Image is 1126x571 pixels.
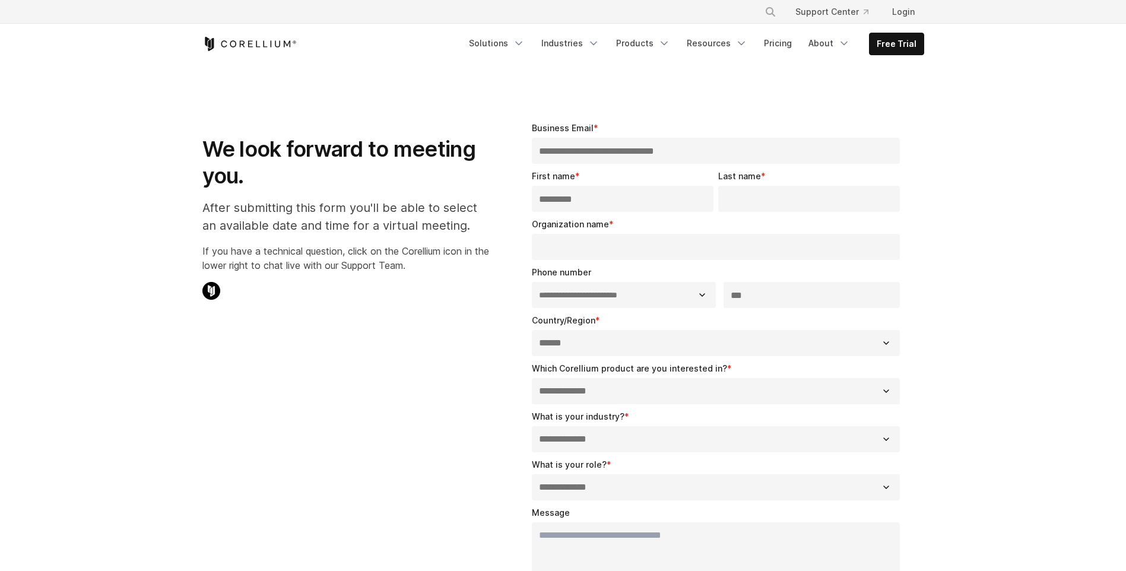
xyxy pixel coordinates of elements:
a: Support Center [786,1,878,23]
span: Last name [718,171,761,181]
span: Organization name [532,219,609,229]
span: Phone number [532,267,591,277]
span: What is your role? [532,459,607,470]
div: Navigation Menu [462,33,924,55]
a: Pricing [757,33,799,54]
p: If you have a technical question, click on the Corellium icon in the lower right to chat live wit... [202,244,489,272]
a: Products [609,33,677,54]
span: What is your industry? [532,411,624,421]
div: Navigation Menu [750,1,924,23]
a: Industries [534,33,607,54]
h1: We look forward to meeting you. [202,136,489,189]
span: Business Email [532,123,594,133]
p: After submitting this form you'll be able to select an available date and time for a virtual meet... [202,199,489,234]
img: Corellium Chat Icon [202,282,220,300]
a: Login [883,1,924,23]
a: About [801,33,857,54]
span: First name [532,171,575,181]
span: Country/Region [532,315,595,325]
a: Free Trial [870,33,924,55]
a: Corellium Home [202,37,297,51]
a: Solutions [462,33,532,54]
span: Which Corellium product are you interested in? [532,363,727,373]
span: Message [532,507,570,518]
a: Resources [680,33,754,54]
button: Search [760,1,781,23]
